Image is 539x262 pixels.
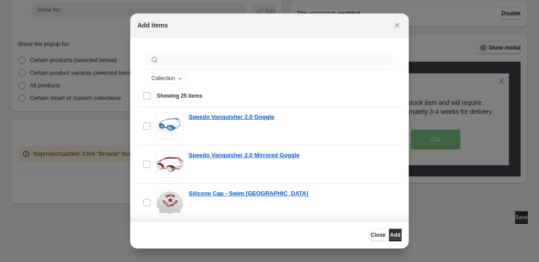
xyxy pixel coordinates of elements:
[371,231,385,239] span: Close
[137,21,168,30] h2: Add items
[189,189,308,198] a: Silicone Cap - Swim [GEOGRAPHIC_DATA]
[189,151,300,160] a: Speedo Vanquisher 2.0 Mirrored Goggle
[157,92,202,99] span: Showing 25 items
[389,229,402,241] button: Add
[151,75,175,82] span: Collection
[391,19,403,32] button: Close
[189,113,274,122] a: Speedo Vanquisher 2.0 Goggle
[390,231,400,239] span: Add
[156,113,183,140] img: Speedo Vanquisher 2.0 Goggle
[156,151,183,178] img: Speedo Vanquisher 2.0 Mirrored Goggle
[156,189,183,216] img: Silicone Cap - Swim Atlanta
[371,229,385,241] button: Close
[147,73,186,83] button: Collection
